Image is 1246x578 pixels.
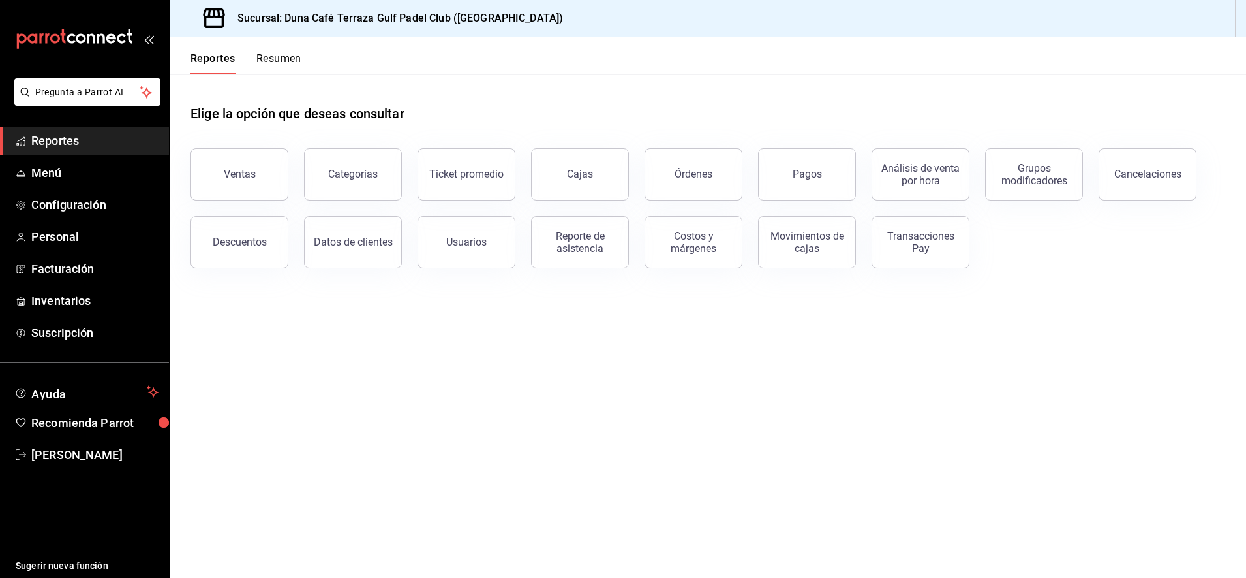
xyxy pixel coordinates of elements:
button: Ventas [190,148,288,201]
span: Configuración [31,196,159,214]
button: Análisis de venta por hora [872,148,969,201]
a: Pregunta a Parrot AI [9,95,160,108]
div: Costos y márgenes [653,230,734,255]
div: Cancelaciones [1114,168,1181,180]
button: Ticket promedio [418,148,515,201]
span: Facturación [31,260,159,278]
button: Órdenes [645,148,742,201]
div: Transacciones Pay [880,230,961,255]
span: Pregunta a Parrot AI [35,86,140,99]
div: Ventas [224,168,256,180]
button: open_drawer_menu [144,34,154,44]
div: Usuarios [446,236,487,248]
span: Recomienda Parrot [31,414,159,432]
button: Pagos [758,148,856,201]
div: Cajas [567,168,593,180]
div: Grupos modificadores [994,162,1074,187]
span: Ayuda [31,384,142,400]
span: Personal [31,228,159,246]
button: Categorías [304,148,402,201]
span: Reportes [31,132,159,150]
button: Resumen [256,52,301,74]
div: Órdenes [675,168,712,180]
button: Reportes [190,52,236,74]
div: navigation tabs [190,52,301,74]
div: Movimientos de cajas [767,230,847,255]
button: Grupos modificadores [985,148,1083,201]
span: [PERSON_NAME] [31,446,159,464]
h1: Elige la opción que deseas consultar [190,104,404,123]
button: Datos de clientes [304,216,402,268]
div: Categorías [328,168,378,180]
button: Reporte de asistencia [531,216,629,268]
div: Pagos [793,168,822,180]
button: Usuarios [418,216,515,268]
button: Movimientos de cajas [758,216,856,268]
div: Descuentos [213,236,267,248]
span: Sugerir nueva función [16,559,159,573]
div: Análisis de venta por hora [880,162,961,187]
div: Reporte de asistencia [539,230,620,255]
span: Menú [31,164,159,182]
button: Cancelaciones [1099,148,1196,201]
button: Descuentos [190,216,288,268]
button: Cajas [531,148,629,201]
div: Datos de clientes [314,236,393,248]
span: Suscripción [31,324,159,342]
button: Pregunta a Parrot AI [14,78,160,106]
span: Inventarios [31,292,159,310]
h3: Sucursal: Duna Café Terraza Gulf Padel Club ([GEOGRAPHIC_DATA]) [227,10,563,26]
div: Ticket promedio [429,168,504,180]
button: Transacciones Pay [872,216,969,268]
button: Costos y márgenes [645,216,742,268]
